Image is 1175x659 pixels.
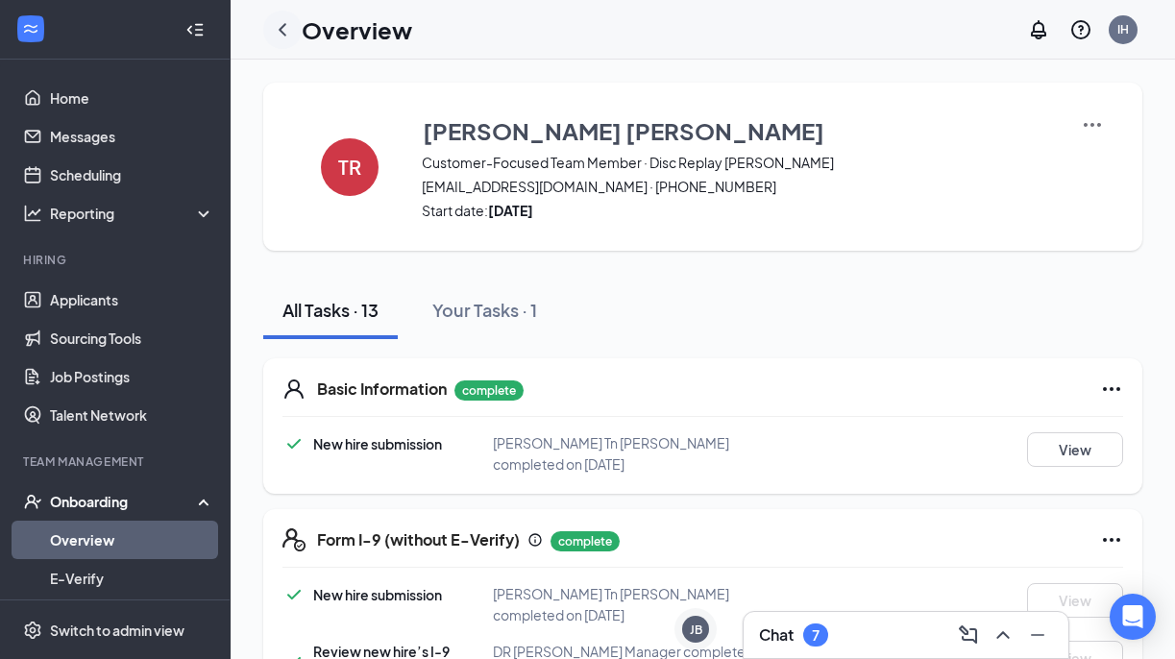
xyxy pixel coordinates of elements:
[282,528,306,551] svg: FormI9EVerifyIcon
[1027,583,1123,618] button: View
[50,559,214,598] a: E-Verify
[50,79,214,117] a: Home
[551,531,620,551] p: complete
[50,319,214,357] a: Sourcing Tools
[21,19,40,38] svg: WorkstreamLogo
[50,204,215,223] div: Reporting
[957,623,980,647] svg: ComposeMessage
[50,117,214,156] a: Messages
[282,378,306,401] svg: User
[1110,594,1156,640] div: Open Intercom Messenger
[1027,18,1050,41] svg: Notifications
[1081,113,1104,136] img: More Actions
[1100,378,1123,401] svg: Ellipses
[317,378,447,400] h5: Basic Information
[1022,620,1053,650] button: Minimize
[23,204,42,223] svg: Analysis
[50,156,214,194] a: Scheduling
[422,113,1057,148] button: [PERSON_NAME] [PERSON_NAME]
[759,624,794,646] h3: Chat
[23,621,42,640] svg: Settings
[493,434,729,473] span: [PERSON_NAME] Tn [PERSON_NAME] completed on [DATE]
[50,621,184,640] div: Switch to admin view
[991,623,1015,647] svg: ChevronUp
[23,453,210,470] div: Team Management
[953,620,984,650] button: ComposeMessage
[1026,623,1049,647] svg: Minimize
[493,585,729,623] span: [PERSON_NAME] Tn [PERSON_NAME] completed on [DATE]
[302,13,412,46] h1: Overview
[488,202,533,219] strong: [DATE]
[422,153,1057,172] span: Customer-Focused Team Member · Disc Replay [PERSON_NAME]
[313,586,442,603] span: New hire submission
[423,114,824,147] h3: [PERSON_NAME] [PERSON_NAME]
[271,18,294,41] svg: ChevronLeft
[282,432,306,455] svg: Checkmark
[1117,21,1129,37] div: IH
[302,113,398,220] button: TR
[185,20,205,39] svg: Collapse
[50,521,214,559] a: Overview
[23,252,210,268] div: Hiring
[313,435,442,452] span: New hire submission
[527,532,543,548] svg: Info
[50,598,214,636] a: Onboarding Documents
[1100,528,1123,551] svg: Ellipses
[1027,432,1123,467] button: View
[50,492,198,511] div: Onboarding
[338,160,361,174] h4: TR
[432,298,537,322] div: Your Tasks · 1
[50,357,214,396] a: Job Postings
[422,177,1057,196] span: [EMAIL_ADDRESS][DOMAIN_NAME] · [PHONE_NUMBER]
[23,492,42,511] svg: UserCheck
[282,583,306,606] svg: Checkmark
[317,529,520,550] h5: Form I-9 (without E-Verify)
[1069,18,1092,41] svg: QuestionInfo
[454,380,524,401] p: complete
[988,620,1018,650] button: ChevronUp
[282,298,379,322] div: All Tasks · 13
[50,281,214,319] a: Applicants
[50,396,214,434] a: Talent Network
[690,622,702,638] div: JB
[422,201,1057,220] span: Start date:
[812,627,820,644] div: 7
